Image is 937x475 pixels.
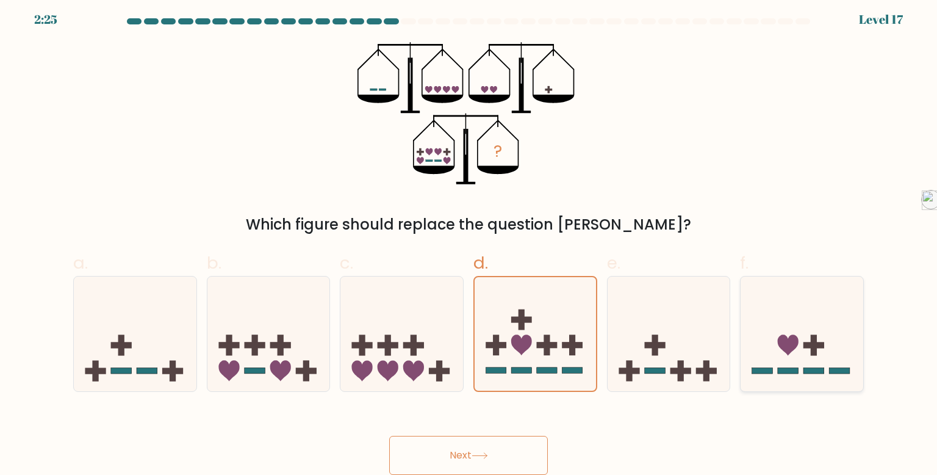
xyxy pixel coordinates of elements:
tspan: ? [494,140,502,164]
div: Which figure should replace the question [PERSON_NAME]? [81,214,856,236]
span: a. [73,251,88,275]
span: f. [740,251,749,275]
button: Next [389,436,548,475]
span: c. [340,251,353,275]
span: d. [473,251,488,275]
span: e. [607,251,620,275]
div: 2:25 [34,10,57,29]
span: b. [207,251,221,275]
div: Level 17 [859,10,903,29]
